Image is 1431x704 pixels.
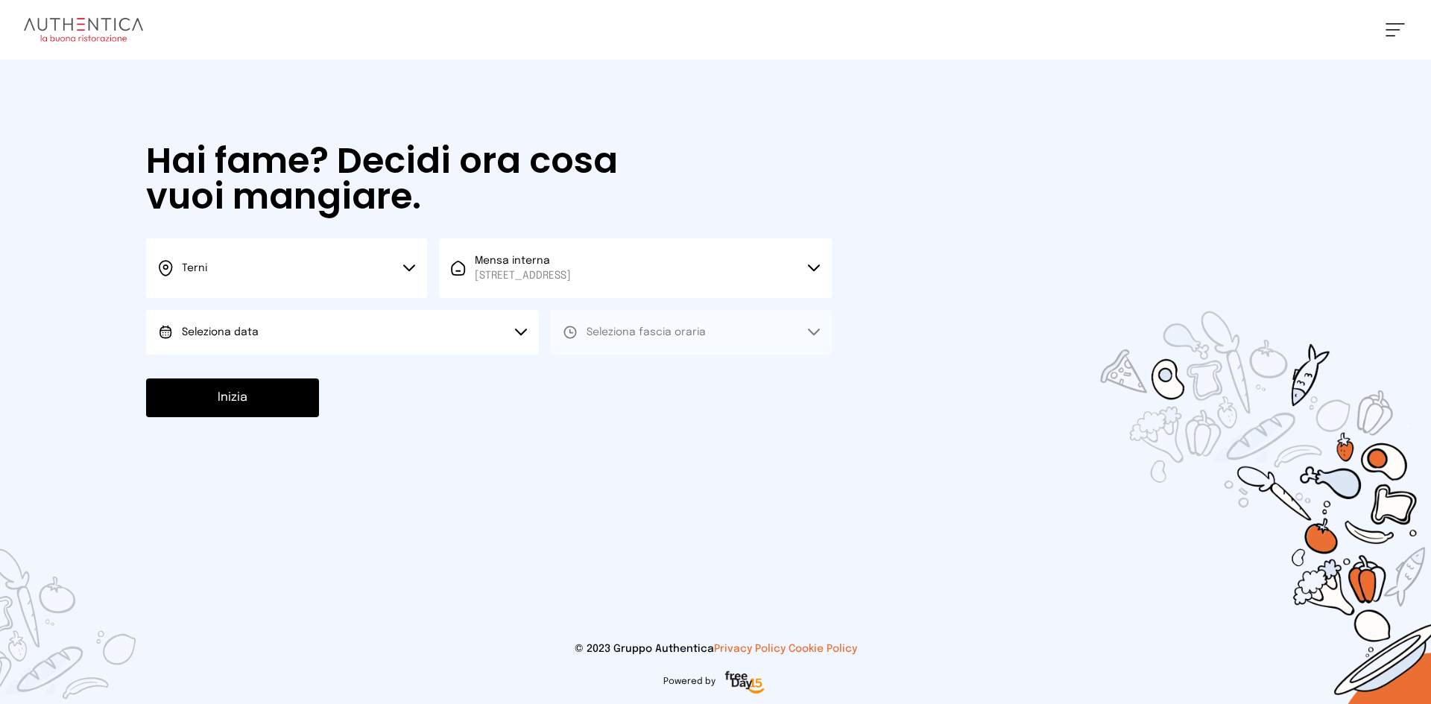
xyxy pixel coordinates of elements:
[1014,226,1431,704] img: sticker-selezione-mensa.70a28f7.png
[24,641,1407,656] p: © 2023 Gruppo Authentica
[146,143,660,215] h1: Hai fame? Decidi ora cosa vuoi mangiare.
[182,263,207,273] span: Terni
[439,238,832,298] button: Mensa interna[STREET_ADDRESS]
[146,378,319,417] button: Inizia
[146,238,427,298] button: Terni
[182,327,259,337] span: Seleziona data
[551,310,832,355] button: Seleziona fascia oraria
[146,310,539,355] button: Seleziona data
[789,644,857,654] a: Cookie Policy
[475,253,571,283] span: Mensa interna
[475,268,571,283] span: [STREET_ADDRESS]
[663,676,715,688] span: Powered by
[24,18,143,42] img: logo.8f33a47.png
[721,668,768,698] img: logo-freeday.3e08031.png
[714,644,786,654] a: Privacy Policy
[587,327,706,337] span: Seleziona fascia oraria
